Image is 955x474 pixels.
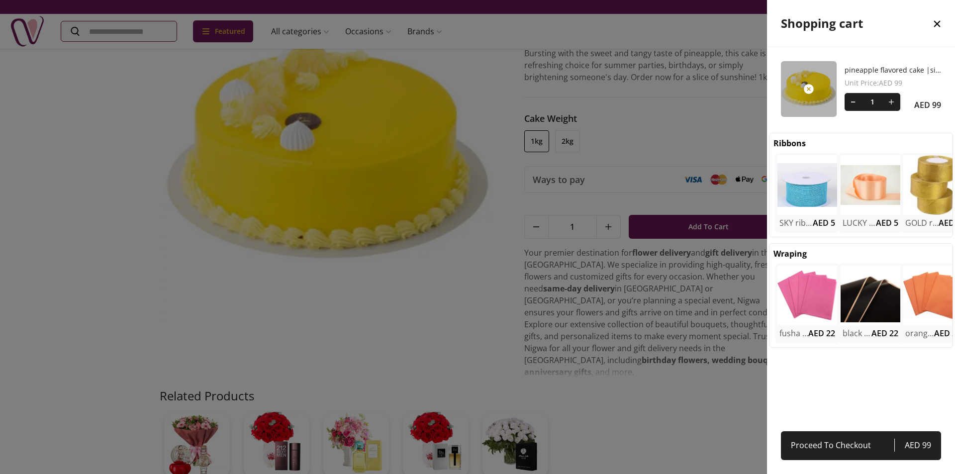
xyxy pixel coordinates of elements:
span: Unit Price : AED 99 [845,78,941,88]
img: uae-gifts-LUCKY ribbons [841,155,900,215]
img: uae-gifts-black wrapping [841,266,900,325]
img: uae-gifts-SKY ribbons [777,155,837,215]
span: Proceed To Checkout [791,438,894,452]
span: AED 5 [813,217,835,229]
h2: Shopping cart [781,15,863,31]
h2: Wraping [773,248,807,260]
span: AED 99 [894,438,931,452]
span: AED 22 [808,327,835,339]
div: uae-gifts-SKY ribbonsSKY ribbonsAED 5 [775,153,839,233]
h2: LUCKY ribbons [843,217,876,229]
a: pineapple flavored cake |signature cake [845,65,941,75]
h2: orange wrapping [905,327,934,339]
span: 1 [862,93,882,111]
span: AED 99 [914,99,941,111]
h2: black wrapping [843,327,871,339]
h2: SKY ribbons [779,217,813,229]
button: close [919,1,955,46]
div: pineapple flavored cake |signature cake [781,47,941,131]
img: uae-gifts-fusha pink wrapping [777,266,837,325]
h2: Ribbons [773,137,806,149]
h2: fusha pink wrapping [779,327,808,339]
h2: GOLD ribbons [905,217,939,229]
div: uae-gifts-black wrappingblack wrappingAED 22 [839,264,902,343]
a: Proceed To CheckoutAED 99 [781,431,941,460]
span: AED 5 [876,217,898,229]
div: uae-gifts-LUCKY ribbonsLUCKY ribbonsAED 5 [839,153,902,233]
div: uae-gifts-fusha pink wrappingfusha pink wrappingAED 22 [775,264,839,343]
span: AED 22 [871,327,898,339]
